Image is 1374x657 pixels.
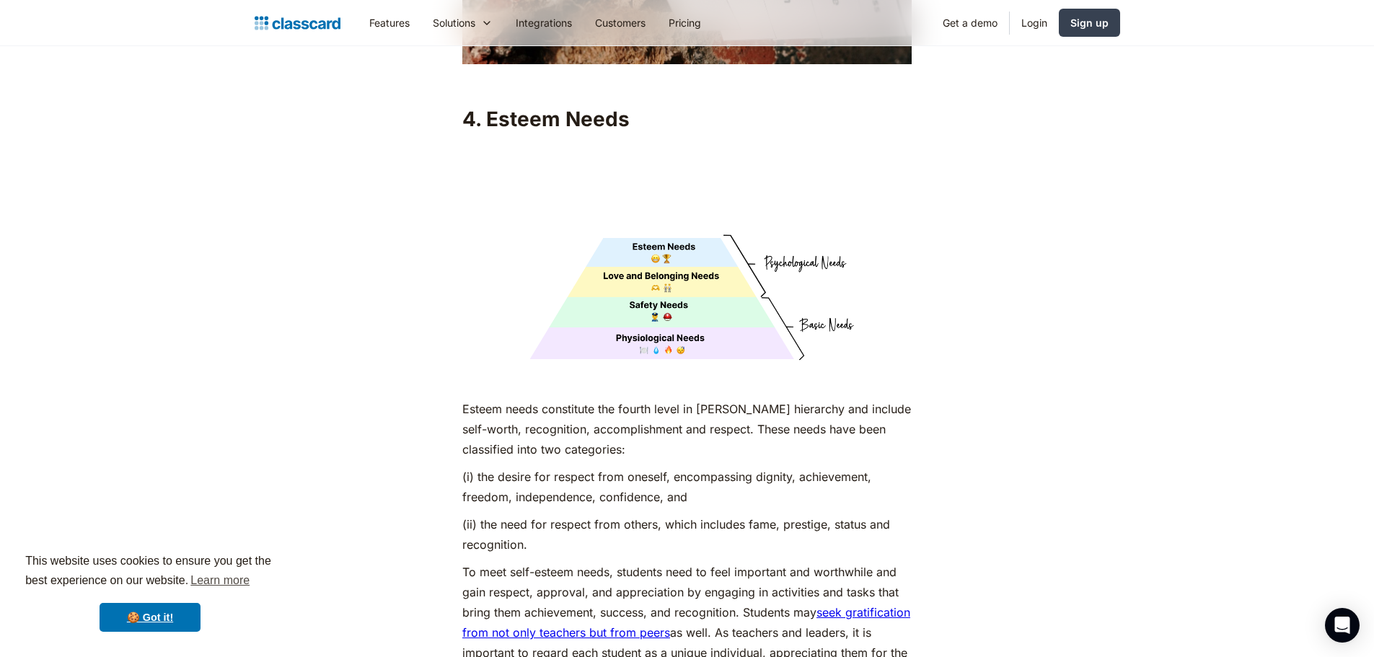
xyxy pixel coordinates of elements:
img: Maslow's Hierarchy: Esteem Needs [462,140,912,365]
a: Pricing [657,6,713,39]
a: home [255,13,340,33]
a: dismiss cookie message [100,603,201,632]
p: ‍ [462,71,912,92]
a: Integrations [504,6,583,39]
p: Esteem needs constitute the fourth level in [PERSON_NAME] hierarchy and include self-worth, recog... [462,399,912,459]
span: This website uses cookies to ensure you get the best experience on our website. [25,552,275,591]
a: Login [1010,6,1059,39]
div: Solutions [421,6,504,39]
a: Customers [583,6,657,39]
h2: 4. Esteem Needs [462,106,912,132]
a: learn more about cookies [188,570,252,591]
p: (ii) the need for respect from others, which includes fame, prestige, status and recognition. [462,514,912,555]
div: Solutions [433,15,475,30]
p: (i) the desire for respect from oneself, encompassing dignity, achievement, freedom, independence... [462,467,912,507]
p: ‍ [462,371,912,392]
a: Sign up [1059,9,1120,37]
a: Features [358,6,421,39]
div: Sign up [1070,15,1109,30]
a: Get a demo [931,6,1009,39]
div: Open Intercom Messenger [1325,608,1360,643]
div: cookieconsent [12,539,289,645]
